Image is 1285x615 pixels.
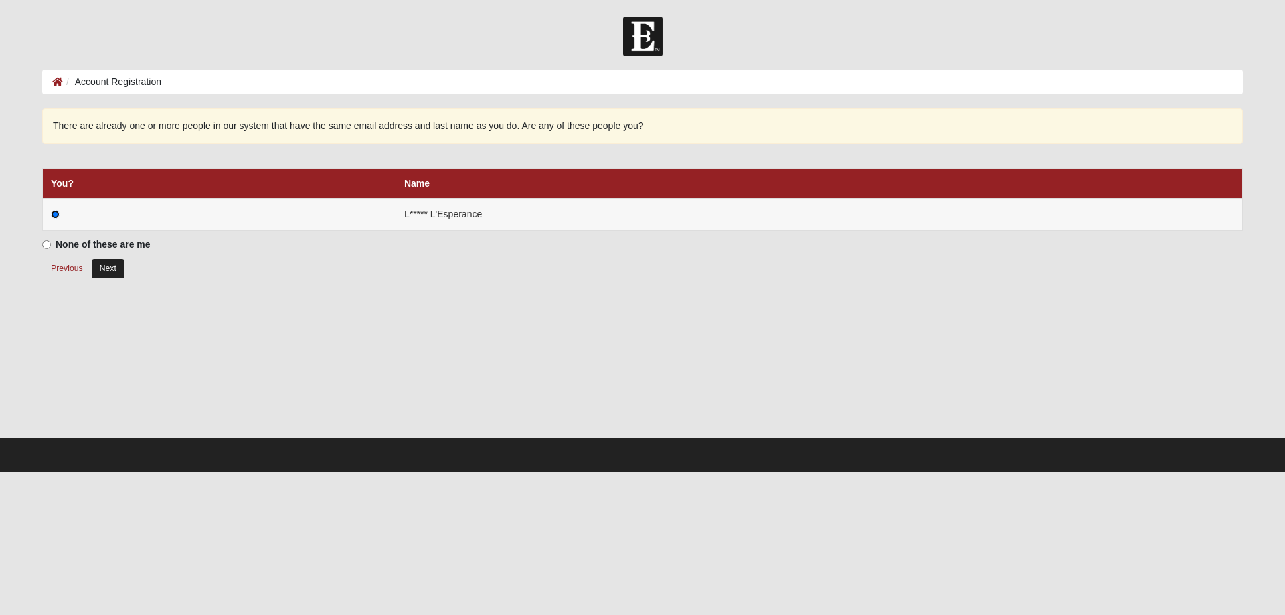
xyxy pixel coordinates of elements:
li: Account Registration [63,75,161,89]
th: Name [396,168,1242,199]
th: You? [43,168,396,199]
button: Next [92,259,124,278]
button: Previous [42,258,92,279]
img: Church of Eleven22 Logo [623,17,663,56]
div: There are already one or more people in our system that have the same email address and last name... [42,108,1243,144]
input: None of these are me [42,240,51,249]
strong: None of these are me [56,239,151,250]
